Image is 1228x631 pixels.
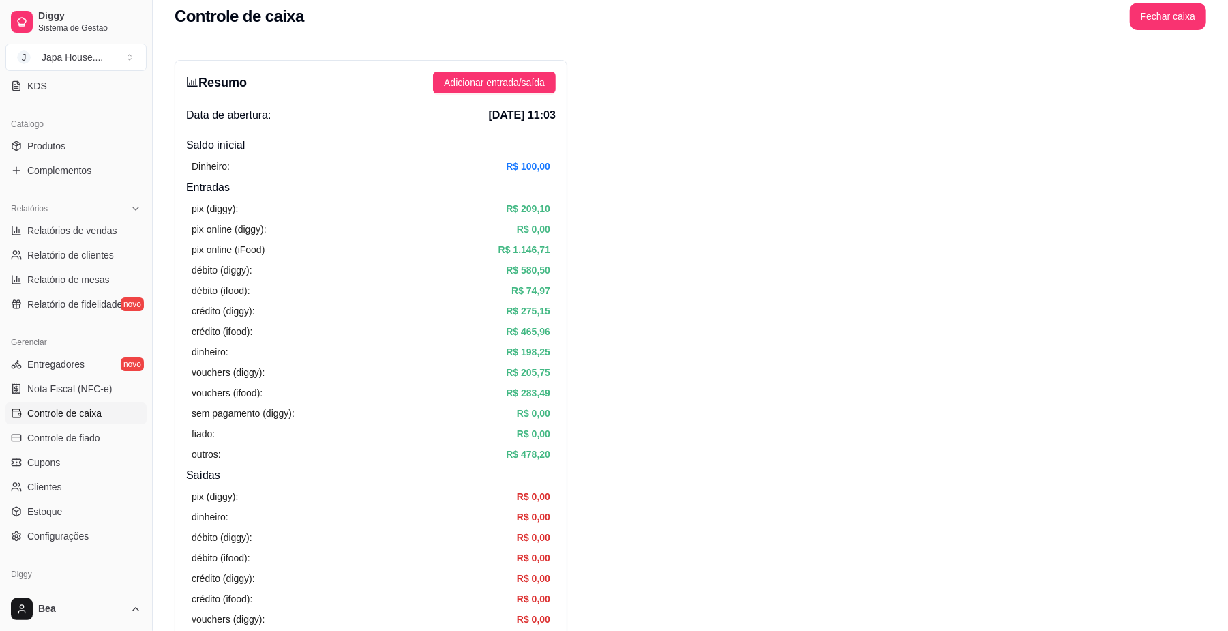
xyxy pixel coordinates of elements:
a: Cupons [5,452,147,473]
article: vouchers (diggy): [192,365,265,380]
a: Controle de caixa [5,402,147,424]
article: R$ 478,20 [506,447,550,462]
span: KDS [27,79,47,93]
a: Relatórios de vendas [5,220,147,241]
div: Diggy [5,563,147,585]
article: R$ 465,96 [506,324,550,339]
span: Relatório de clientes [27,248,114,262]
button: Select a team [5,44,147,71]
span: Relatórios de vendas [27,224,117,237]
span: bar-chart [186,76,198,88]
article: R$ 205,75 [506,365,550,380]
article: R$ 0,00 [517,591,550,606]
article: R$ 0,00 [517,510,550,525]
a: Relatório de mesas [5,269,147,291]
article: R$ 209,10 [506,201,550,216]
a: Estoque [5,501,147,523]
a: Relatório de fidelidadenovo [5,293,147,315]
span: Relatório de fidelidade [27,297,122,311]
a: Relatório de clientes [5,244,147,266]
article: dinheiro: [192,510,228,525]
h4: Saldo inícial [186,137,556,153]
span: J [17,50,31,64]
span: Produtos [27,139,65,153]
span: Controle de fiado [27,431,100,445]
article: débito (diggy): [192,530,252,545]
article: débito (ifood): [192,551,250,566]
article: crédito (diggy): [192,571,255,586]
article: R$ 0,00 [517,426,550,441]
span: Controle de caixa [27,407,102,420]
article: crédito (ifood): [192,324,252,339]
article: débito (ifood): [192,283,250,298]
article: sem pagamento (diggy): [192,406,295,421]
button: Adicionar entrada/saída [433,72,556,93]
a: DiggySistema de Gestão [5,5,147,38]
article: R$ 1.146,71 [498,242,550,257]
article: R$ 100,00 [506,159,550,174]
article: pix (diggy): [192,489,238,504]
a: Controle de fiado [5,427,147,449]
a: Planos [5,585,147,607]
article: R$ 0,00 [517,551,550,566]
article: R$ 0,00 [517,612,550,627]
article: R$ 283,49 [506,385,550,400]
article: R$ 0,00 [517,489,550,504]
span: Adicionar entrada/saída [444,75,545,90]
span: Diggy [38,10,141,23]
h3: Resumo [186,73,247,92]
article: crédito (diggy): [192,304,255,319]
span: Estoque [27,505,62,518]
span: Data de abertura: [186,107,271,123]
span: Relatório de mesas [27,273,110,287]
article: R$ 0,00 [517,406,550,421]
span: Cupons [27,456,60,469]
article: R$ 74,97 [511,283,550,298]
article: débito (diggy): [192,263,252,278]
article: R$ 0,00 [517,571,550,586]
article: R$ 580,50 [506,263,550,278]
article: R$ 0,00 [517,530,550,545]
h4: Entradas [186,179,556,196]
article: R$ 198,25 [506,344,550,359]
h4: Saídas [186,467,556,484]
a: Nota Fiscal (NFC-e) [5,378,147,400]
span: Complementos [27,164,91,177]
a: Entregadoresnovo [5,353,147,375]
span: Bea [38,603,125,615]
a: KDS [5,75,147,97]
span: Relatórios [11,203,48,214]
span: Clientes [27,480,62,494]
div: Gerenciar [5,332,147,353]
h2: Controle de caixa [175,5,304,27]
span: Nota Fiscal (NFC-e) [27,382,112,396]
article: fiado: [192,426,215,441]
article: dinheiro: [192,344,228,359]
article: R$ 0,00 [517,222,550,237]
span: Sistema de Gestão [38,23,141,33]
article: pix (diggy): [192,201,238,216]
button: Bea [5,593,147,626]
article: pix online (iFood) [192,242,265,257]
div: Catálogo [5,113,147,135]
button: Fechar caixa [1130,3,1206,30]
a: Clientes [5,476,147,498]
article: vouchers (diggy): [192,612,265,627]
div: Japa House. ... [42,50,103,64]
a: Produtos [5,135,147,157]
span: [DATE] 11:03 [489,107,556,123]
span: Configurações [27,529,89,543]
span: Entregadores [27,357,85,371]
article: Dinheiro: [192,159,230,174]
article: outros: [192,447,221,462]
article: crédito (ifood): [192,591,252,606]
article: vouchers (ifood): [192,385,263,400]
article: R$ 275,15 [506,304,550,319]
article: pix online (diggy): [192,222,267,237]
a: Complementos [5,160,147,181]
a: Configurações [5,525,147,547]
